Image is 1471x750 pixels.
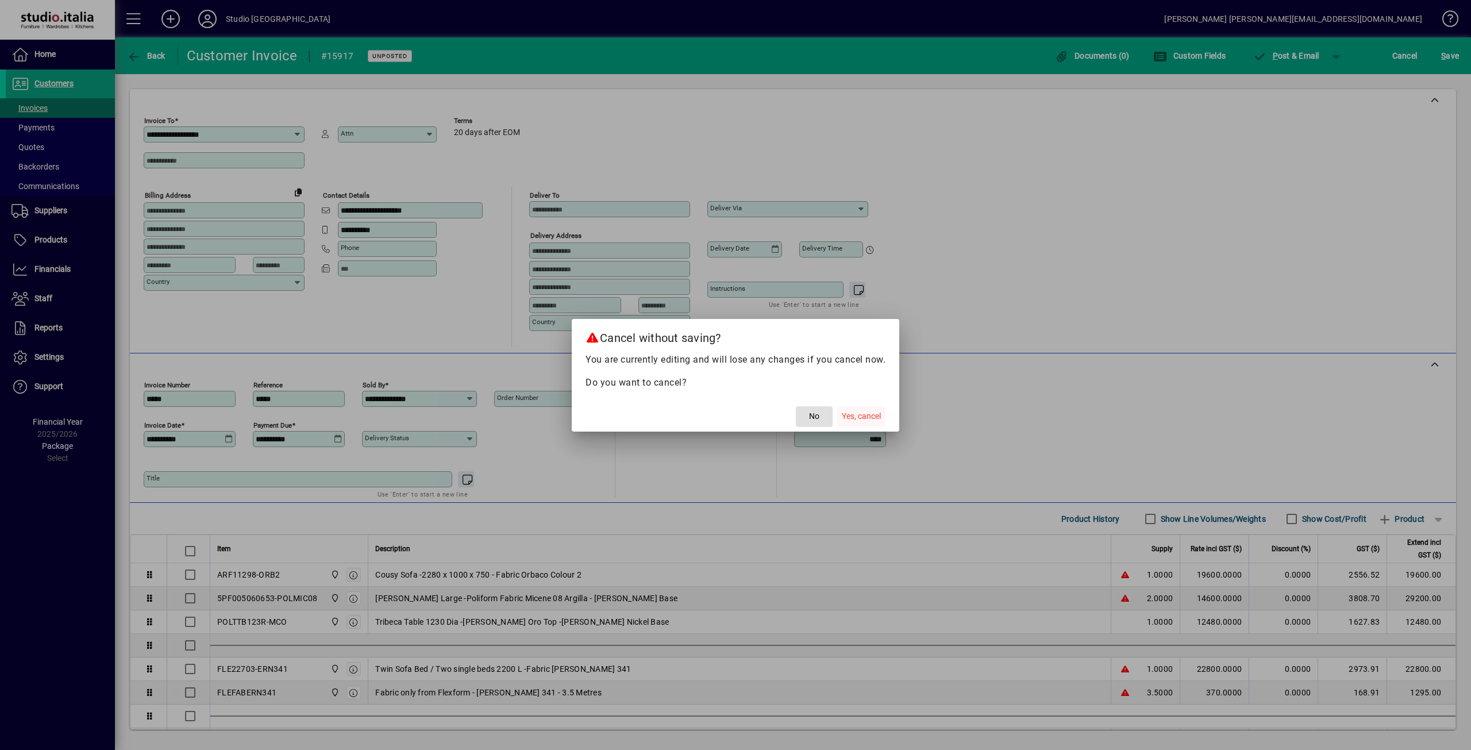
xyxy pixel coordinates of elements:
button: Yes, cancel [837,406,885,427]
p: You are currently editing and will lose any changes if you cancel now. [586,353,885,367]
span: No [809,410,819,422]
button: No [796,406,833,427]
p: Do you want to cancel? [586,376,885,390]
h2: Cancel without saving? [572,319,899,352]
span: Yes, cancel [842,410,881,422]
